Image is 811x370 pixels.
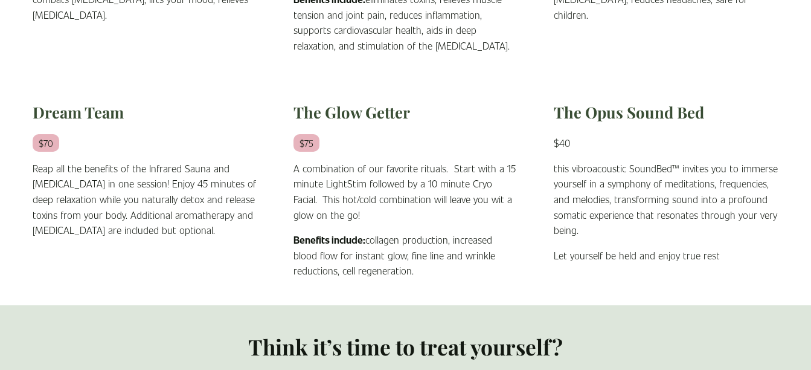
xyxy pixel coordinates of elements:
h2: Dream Team [33,102,257,122]
em: $70 [33,134,59,152]
strong: Benefits include: [293,233,365,246]
p: Let yourself be held and enjoy true rest [554,248,778,264]
p: Reap all the benefits of the Infrared Sauna and [MEDICAL_DATA] in one session! Enjoy 45 minutes o... [33,161,257,238]
p: collagen production, increased blood flow for instant glow, fine line and wrinkle reductions, cel... [293,232,518,279]
h2: The Opus Sound Bed [554,102,778,122]
em: $75 [293,134,319,152]
p: $40 [554,135,778,151]
h3: Think it’s time to treat yourself? [219,333,592,361]
p: this vibroacoustic SoundBed™ invites you to immerse yourself in a symphony of meditations, freque... [554,161,778,238]
p: A combination of our favorite rituals. Start with a 15 minute LightStim followed by a 10 minute C... [293,161,518,222]
h2: The Glow Getter [293,102,518,122]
